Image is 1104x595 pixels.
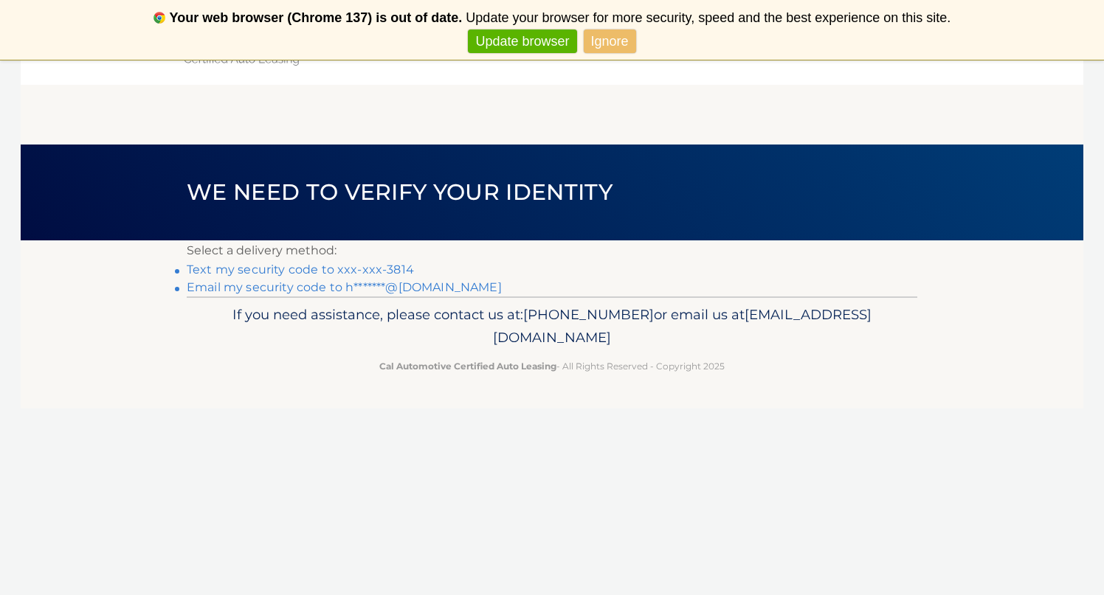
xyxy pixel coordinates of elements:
span: Update your browser for more security, speed and the best experience on this site. [466,10,951,25]
a: Email my security code to h*******@[DOMAIN_NAME] [187,280,502,294]
b: Your web browser (Chrome 137) is out of date. [170,10,463,25]
a: Update browser [468,29,576,54]
p: Select a delivery method: [187,240,917,261]
strong: Cal Automotive Certified Auto Leasing [379,361,556,372]
span: We need to verify your identity [187,178,613,206]
p: - All Rights Reserved - Copyright 2025 [196,358,908,374]
p: If you need assistance, please contact us at: or email us at [196,303,908,350]
a: Text my security code to xxx-xxx-3814 [187,262,414,276]
span: [PHONE_NUMBER] [523,306,654,323]
a: Ignore [584,29,636,54]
